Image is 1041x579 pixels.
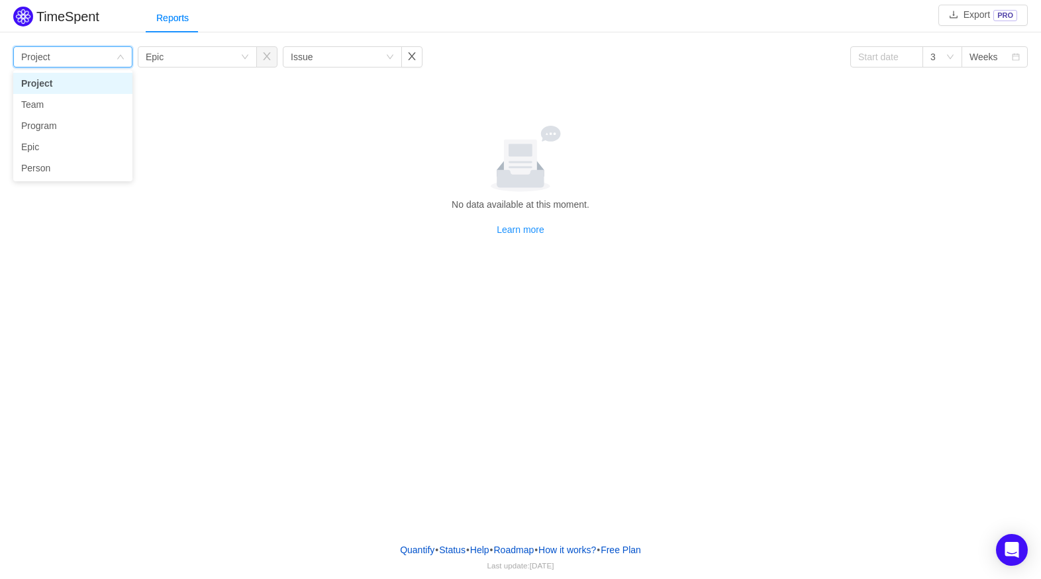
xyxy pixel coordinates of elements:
[996,534,1028,566] div: Open Intercom Messenger
[13,73,132,94] li: Project
[466,545,470,555] span: •
[493,540,535,560] a: Roadmap
[930,47,936,67] div: 3
[438,540,466,560] a: Status
[490,545,493,555] span: •
[399,540,435,560] a: Quantify
[13,115,132,136] li: Program
[13,157,132,179] li: Person
[452,199,589,210] span: No data available at this moment.
[21,47,50,67] div: Project
[117,53,124,62] i: icon: down
[13,7,33,26] img: Quantify logo
[969,47,998,67] div: Weeks
[146,3,199,33] div: Reports
[487,561,554,570] span: Last update:
[946,53,954,62] i: icon: down
[146,47,164,67] div: Epic
[36,9,99,24] h2: TimeSpent
[13,136,132,157] li: Epic
[386,53,394,62] i: icon: down
[1012,53,1020,62] i: icon: calendar
[13,94,132,115] li: Team
[241,53,249,62] i: icon: down
[435,545,438,555] span: •
[538,540,597,560] button: How it works?
[600,540,642,560] button: Free Plan
[470,540,490,560] a: Help
[497,224,544,235] a: Learn more
[401,46,422,67] button: icon: close
[291,47,313,67] div: Issue
[256,46,277,67] button: icon: close
[530,561,554,570] span: [DATE]
[597,545,600,555] span: •
[938,5,1028,26] button: icon: downloadExportPRO
[534,545,538,555] span: •
[850,46,923,67] input: Start date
